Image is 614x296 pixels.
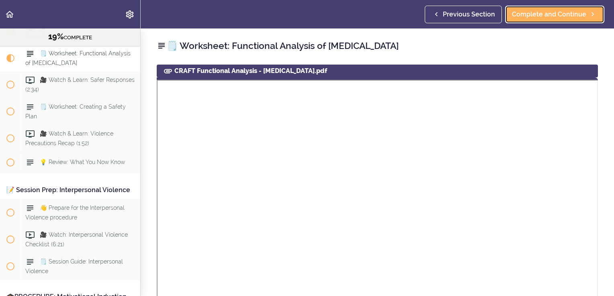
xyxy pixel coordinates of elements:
[25,103,126,119] span: 🗒️ Worksheet: Creating a Safety Plan
[25,205,125,220] span: 👋 Prepare for the Interpersonal Violence procedure
[10,32,130,42] div: COMPLETE
[25,258,123,274] span: 🗒️ Session Guide: Interpersonal Violence
[425,6,502,23] a: Previous Section
[157,65,598,77] div: CRAFT Functional Analysis - [MEDICAL_DATA].pdf
[443,10,495,19] span: Previous Section
[25,50,131,66] span: 🗒️ Worksheet: Functional Analysis of [MEDICAL_DATA]
[505,6,604,23] a: Complete and Continue
[25,77,135,92] span: 🎥 Watch & Learn: Safer Responses (2:34)
[25,130,113,146] span: 🎥 Watch & Learn: Violence Precautions Recap (1:52)
[512,10,586,19] span: Complete and Continue
[157,39,598,53] h2: 🗒️ Worksheet: Functional Analysis of [MEDICAL_DATA]
[48,32,63,41] span: 19%
[5,10,14,19] svg: Back to course curriculum
[125,10,135,19] svg: Settings Menu
[40,159,125,165] span: 💡 Review: What You Now Know
[25,231,128,247] span: 🎥 Watch: Interpersonal Violence Checklist (6:21)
